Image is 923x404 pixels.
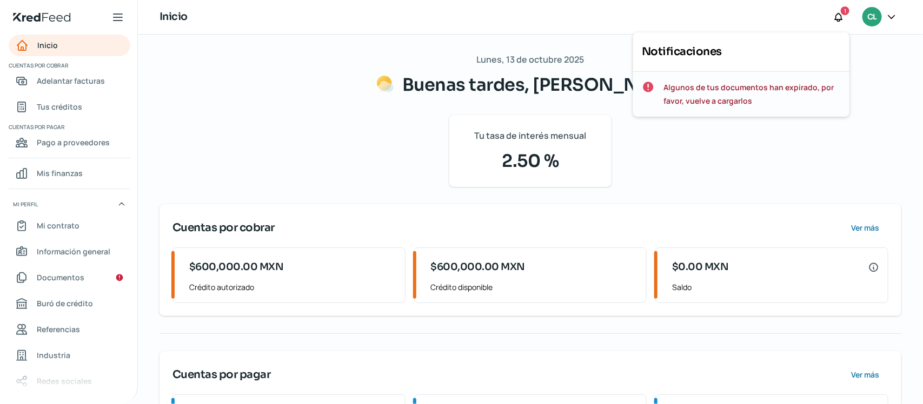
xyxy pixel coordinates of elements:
[9,345,130,366] a: Industria
[844,6,846,16] span: 1
[9,70,130,92] a: Adelantar facturas
[402,74,685,96] span: Buenas tardes, [PERSON_NAME]
[37,322,80,336] span: Referencias
[37,348,70,362] span: Industria
[672,280,879,294] span: Saldo
[642,45,722,58] span: Notificaciones
[431,280,638,294] span: Crédito disponible
[37,136,110,149] span: Pago a proveedores
[172,367,271,383] span: Cuentas por pagar
[9,267,130,288] a: Documentos
[172,220,275,236] span: Cuentas por cobrar
[9,122,129,132] span: Cuentas por pagar
[852,371,880,379] span: Ver más
[477,52,585,68] span: Lunes, 13 de octubre 2025
[9,241,130,262] a: Información general
[37,74,105,87] span: Adelantar facturas
[37,374,92,388] span: Redes sociales
[475,128,587,144] span: Tu tasa de interés mensual
[160,9,188,25] h1: Inicio
[663,80,841,107] span: Algunos de tus documentos han expirado, por favor, vuelve a cargarlos
[842,364,888,386] button: Ver más
[9,96,130,118] a: Tus créditos
[37,38,58,52] span: Inicio
[13,199,38,209] span: Mi perfil
[37,166,83,180] span: Mis finanzas
[842,217,888,239] button: Ver más
[189,280,396,294] span: Crédito autorizado
[431,260,526,274] span: $600,000.00 MXN
[9,319,130,340] a: Referencias
[37,297,93,310] span: Buró de crédito
[189,260,284,274] span: $600,000.00 MXN
[37,100,82,113] span: Tus créditos
[376,75,394,92] img: Saludos
[9,35,130,56] a: Inicio
[9,215,130,237] a: Mi contrato
[37,245,110,258] span: Información general
[852,224,880,232] span: Ver más
[9,60,129,70] span: Cuentas por cobrar
[9,371,130,392] a: Redes sociales
[9,132,130,153] a: Pago a proveedores
[462,148,599,174] span: 2.50 %
[37,219,79,232] span: Mi contrato
[37,271,84,284] span: Documentos
[867,11,876,24] span: CL
[672,260,729,274] span: $0.00 MXN
[9,163,130,184] a: Mis finanzas
[9,293,130,314] a: Buró de crédito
